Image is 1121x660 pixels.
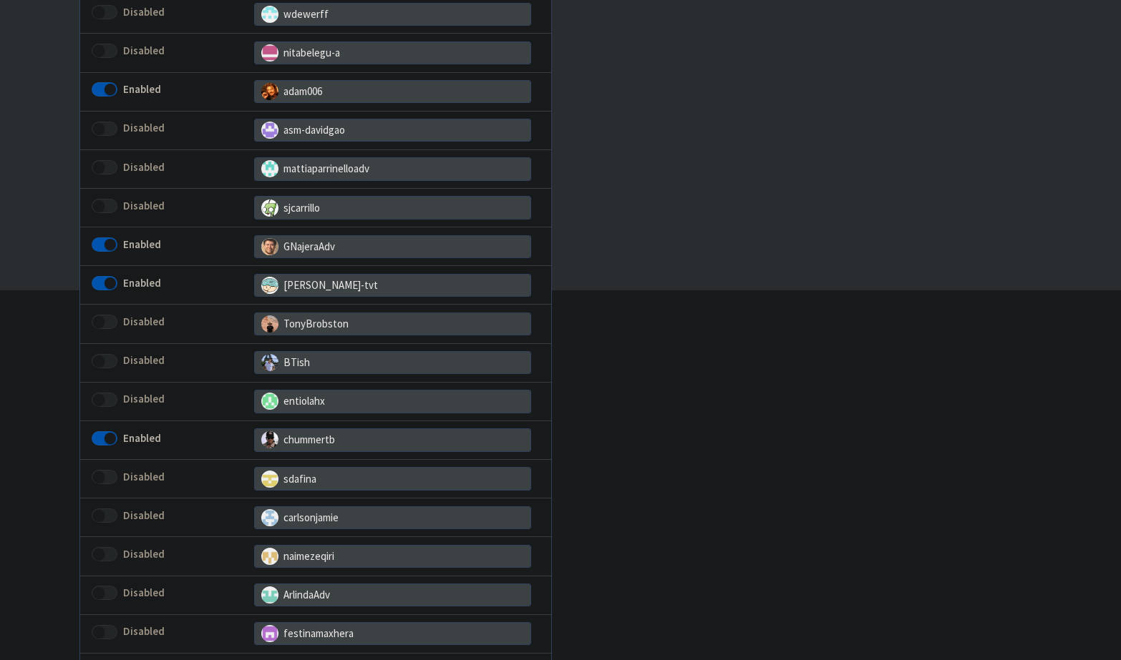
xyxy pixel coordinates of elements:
span: wdewerff [254,3,531,26]
b: Disabled [123,5,165,19]
span: entiolahx [254,390,531,413]
b: Disabled [123,121,165,134]
span: GNajeraAdv [254,235,531,258]
b: Disabled [123,470,165,483]
span: [PERSON_NAME]-tvt [254,274,531,297]
b: Enabled [123,276,161,290]
span: carlsonjamie [254,506,531,529]
span: sjcarrillo [254,196,531,219]
b: Disabled [123,586,165,599]
b: Enabled [123,431,161,445]
span: asm-davidgao [254,119,531,142]
span: naimezeqiri [254,545,531,568]
b: Disabled [123,353,165,367]
span: ArlindaAdv [254,583,531,606]
span: chummertb [254,428,531,451]
b: Disabled [123,160,165,174]
b: Disabled [123,44,165,57]
b: Disabled [123,392,165,405]
span: adam006 [254,80,531,103]
b: Disabled [123,508,165,522]
span: TonyBrobston [254,312,531,335]
b: Disabled [123,199,165,212]
span: BTish [254,351,531,374]
b: Enabled [123,82,161,96]
span: sdafina [254,467,531,490]
b: Enabled [123,237,161,251]
b: Disabled [123,315,165,328]
span: festinamaxhera [254,622,531,645]
b: Disabled [123,547,165,561]
b: Disabled [123,624,165,638]
span: nitabelegu-a [254,41,531,64]
span: mattiaparrinelloadv [254,157,531,180]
